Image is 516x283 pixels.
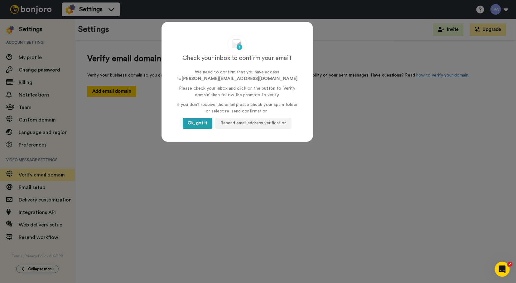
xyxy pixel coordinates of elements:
span: Resend email address verification [220,121,287,125]
p: We need to confirm that you have access to [174,69,300,82]
div: Check your inbox to confirm your email! [174,54,300,69]
p: Please check your inbox and click on the button to ‘Verify domain’ then follow the prompts to ver... [174,85,300,98]
img: email_confirmation.svg [228,35,247,54]
iframe: Intercom live chat [495,262,510,277]
span: 2 [508,262,513,267]
button: Ok, got it [183,118,212,129]
button: Resend email address verification [215,118,292,129]
p: If you don’t receive the email please check your spam folder or select re-send confirmation. [174,102,300,115]
strong: [PERSON_NAME][EMAIL_ADDRESS][DOMAIN_NAME] [181,77,297,81]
